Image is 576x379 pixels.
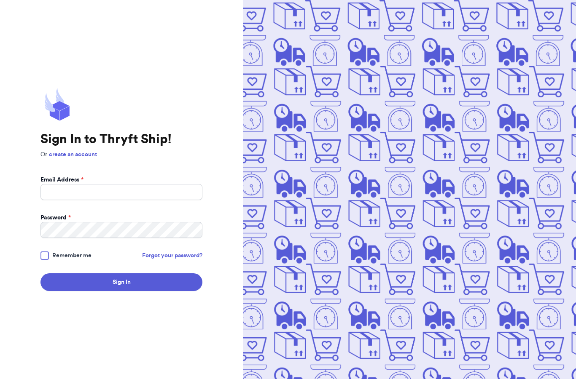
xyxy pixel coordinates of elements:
button: Sign In [40,273,202,291]
p: Or [40,150,202,159]
label: Email Address [40,176,83,184]
label: Password [40,214,71,222]
h1: Sign In to Thryft Ship! [40,132,202,147]
span: Remember me [52,251,92,260]
a: create an account [49,152,97,157]
a: Forgot your password? [142,251,202,260]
